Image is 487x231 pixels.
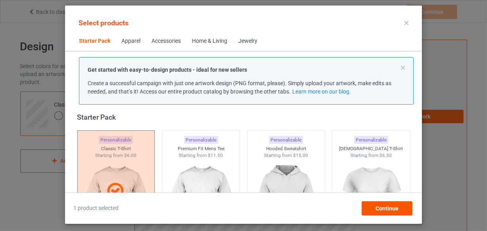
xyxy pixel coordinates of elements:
[77,113,414,122] div: Starter Pack
[292,88,351,95] a: Learn more on our blog.
[380,153,392,158] span: $6.50
[88,67,247,73] strong: Get started with easy-to-design products - ideal for new sellers
[162,152,240,159] div: Starting from
[73,32,116,51] span: Starter Pack
[332,152,410,159] div: Starting from
[208,153,223,158] span: $11.50
[192,37,227,45] div: Home & Living
[79,19,128,27] span: Select products
[73,204,119,212] span: 1 product selected
[354,136,388,144] div: Personalizable
[332,145,410,152] div: [DEMOGRAPHIC_DATA] T-Shirt
[247,145,325,152] div: Hooded Sweatshirt
[293,153,308,158] span: $15.00
[376,205,399,212] span: Continue
[269,136,303,144] div: Personalizable
[162,145,240,152] div: Premium Fit Mens Tee
[247,152,325,159] div: Starting from
[88,80,391,95] span: Create a successful campaign with just one artwork design (PNG format, please). Simply upload you...
[362,201,412,216] div: Continue
[184,136,218,144] div: Personalizable
[121,37,140,45] div: Apparel
[151,37,181,45] div: Accessories
[238,37,257,45] div: Jewelry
